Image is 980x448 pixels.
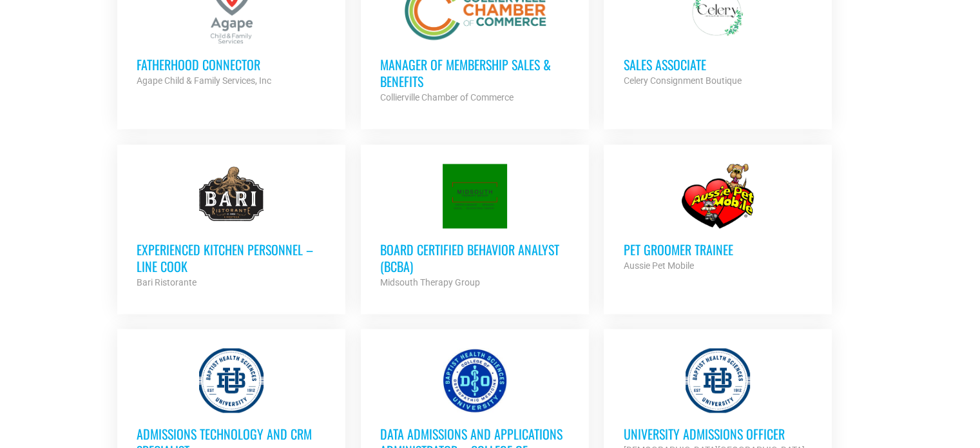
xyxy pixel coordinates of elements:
[623,260,693,271] strong: Aussie Pet Mobile
[137,241,326,275] h3: Experienced Kitchen Personnel – Line Cook
[380,92,514,102] strong: Collierville Chamber of Commerce
[117,144,345,309] a: Experienced Kitchen Personnel – Line Cook Bari Ristorante
[380,56,570,90] h3: Manager of Membership Sales & Benefits
[137,56,326,73] h3: Fatherhood Connector
[604,144,832,293] a: Pet Groomer Trainee Aussie Pet Mobile
[137,75,271,86] strong: Agape Child & Family Services, Inc
[380,277,480,287] strong: Midsouth Therapy Group
[623,241,812,258] h3: Pet Groomer Trainee
[623,56,812,73] h3: Sales Associate
[137,277,197,287] strong: Bari Ristorante
[623,425,812,442] h3: University Admissions Officer
[361,144,589,309] a: Board Certified Behavior Analyst (BCBA) Midsouth Therapy Group
[623,75,741,86] strong: Celery Consignment Boutique
[380,241,570,275] h3: Board Certified Behavior Analyst (BCBA)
